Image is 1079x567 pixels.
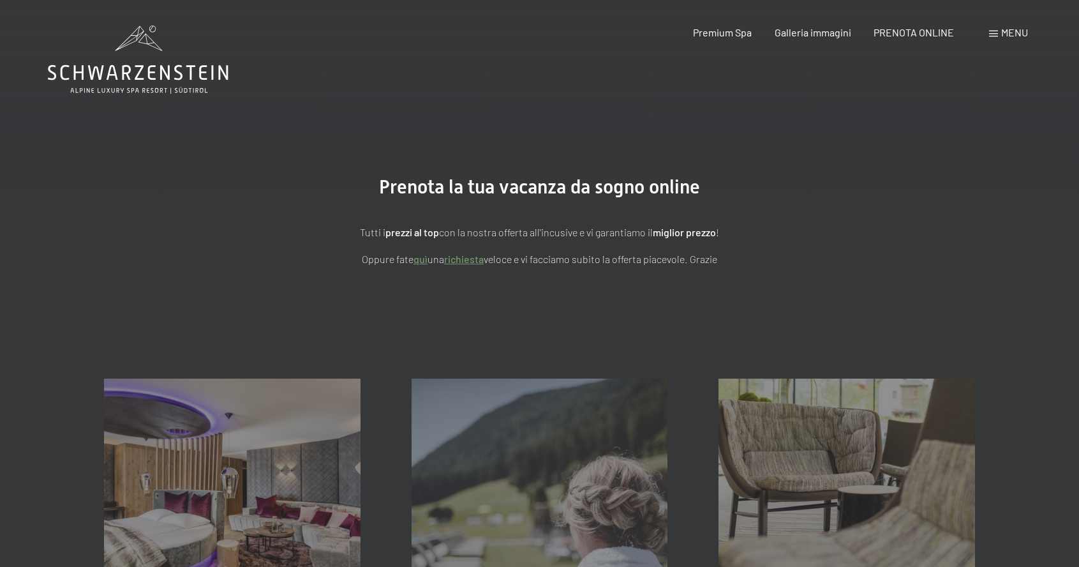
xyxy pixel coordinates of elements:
[775,26,851,38] a: Galleria immagini
[693,26,752,38] a: Premium Spa
[413,253,428,265] a: quì
[653,226,716,238] strong: miglior prezzo
[221,251,859,268] p: Oppure fate una veloce e vi facciamo subito la offerta piacevole. Grazie
[221,224,859,241] p: Tutti i con la nostra offerta all'incusive e vi garantiamo il !
[379,176,700,198] span: Prenota la tua vacanza da sogno online
[874,26,954,38] a: PRENOTA ONLINE
[1001,26,1028,38] span: Menu
[385,226,439,238] strong: prezzi al top
[444,253,484,265] a: richiesta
